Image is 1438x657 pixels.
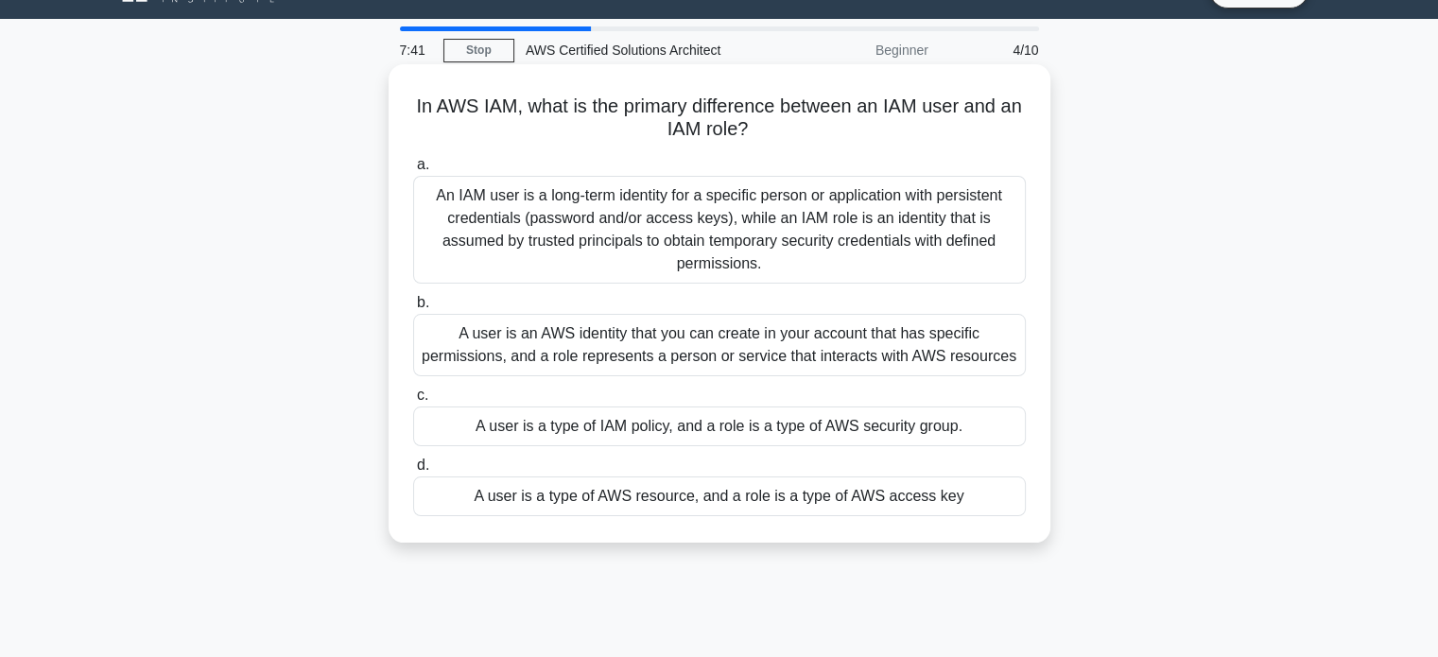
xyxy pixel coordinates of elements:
div: An IAM user is a long-term identity for a specific person or application with persistent credenti... [413,176,1026,284]
div: A user is an AWS identity that you can create in your account that has specific permissions, and ... [413,314,1026,376]
div: A user is a type of IAM policy, and a role is a type of AWS security group. [413,406,1026,446]
span: b. [417,294,429,310]
span: d. [417,457,429,473]
div: Beginner [774,31,940,69]
h5: In AWS IAM, what is the primary difference between an IAM user and an IAM role? [411,95,1028,142]
div: 4/10 [940,31,1050,69]
span: c. [417,387,428,403]
div: AWS Certified Solutions Architect [514,31,774,69]
span: a. [417,156,429,172]
div: A user is a type of AWS resource, and a role is a type of AWS access key [413,476,1026,516]
div: 7:41 [389,31,443,69]
a: Stop [443,39,514,62]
